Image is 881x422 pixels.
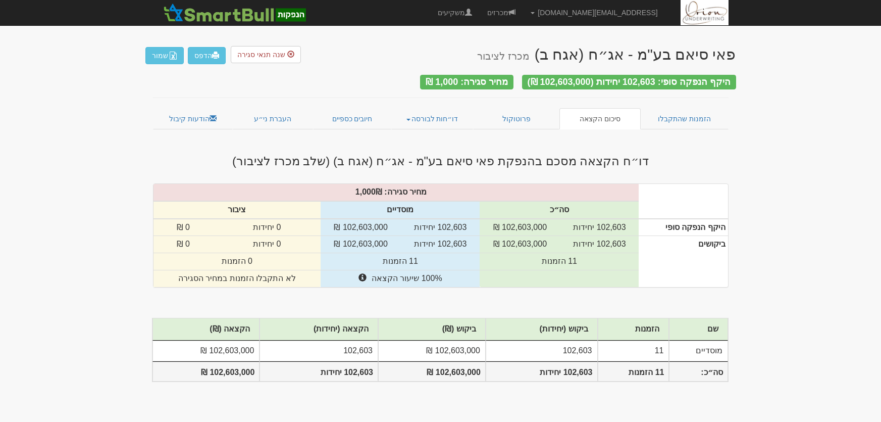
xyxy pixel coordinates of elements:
td: 102,603 יחידות [401,219,480,236]
th: סה״כ: [669,361,728,382]
td: 102,603 יחידות [560,219,639,236]
button: שנה תנאי סגירה [231,46,301,63]
td: 102,603 [260,341,378,361]
th: ביקוש (₪) [378,318,486,341]
td: 0 ₪ [153,236,214,253]
th: ציבור [153,201,321,219]
a: סיכום הקצאה [559,108,641,129]
th: 102,603 יחידות [486,361,598,382]
a: דו״חות לבורסה [391,108,473,129]
th: ביקושים [639,236,728,287]
img: excel-file-white.png [169,52,177,60]
a: הזמנות שהתקבלו [641,108,729,129]
div: פאי סיאם בע"מ - אג״ח (אגח ב) [477,46,736,63]
a: פרוטוקול [473,108,560,129]
th: הקצאה (₪) [152,318,260,341]
a: הודעות קיבול [153,108,233,129]
td: 0 יחידות [213,219,321,236]
small: מכרז לציבור [477,51,529,62]
td: 102,603,000 ₪ [152,341,260,361]
td: 100% שיעור הקצאה [321,270,480,287]
td: 102,603 יחידות [401,236,480,253]
span: 1,000 [355,187,376,196]
a: העברת ני״ע [233,108,313,129]
img: SmartBull Logo [161,3,309,23]
td: 102,603,000 ₪ [378,341,486,361]
td: 102,603,000 ₪ [321,236,401,253]
th: סה״כ [480,201,639,219]
th: היקף הנפקה סופי [639,219,728,236]
a: חיובים כספיים [313,108,392,129]
td: 11 הזמנות [321,253,480,270]
td: 11 [598,341,669,361]
th: 102,603 יחידות [260,361,378,382]
th: הקצאה (יחידות) [260,318,378,341]
th: 102,603,000 ₪ [152,361,260,382]
div: היקף הנפקה סופי: 102,603 יחידות (102,603,000 ₪) [522,75,736,89]
h3: דו״ח הקצאה מסכם בהנפקת פאי סיאם בע"מ - אג״ח (אגח ב) (שלב מכרז לציבור) [145,155,736,168]
th: 11 הזמנות [598,361,669,382]
td: 102,603,000 ₪ [480,219,560,236]
td: 102,603,000 ₪ [480,236,560,253]
td: לא התקבלו הזמנות במחיר הסגירה [153,270,321,287]
th: ביקוש (יחידות) [486,318,598,341]
th: 102,603,000 ₪ [378,361,486,382]
td: 0 הזמנות [153,253,321,270]
div: ₪ [148,186,644,198]
th: שם [669,318,728,341]
a: הדפס [188,47,226,64]
td: 102,603,000 ₪ [321,219,401,236]
td: 0 ₪ [153,219,214,236]
span: שנה תנאי סגירה [237,51,285,59]
td: 11 הזמנות [480,253,639,270]
button: שמור [145,47,184,64]
strong: מחיר סגירה: [384,187,427,196]
td: 102,603 יחידות [560,236,639,253]
th: מוסדיים [321,201,480,219]
th: הזמנות [598,318,669,341]
td: 0 יחידות [213,236,321,253]
td: מוסדיים [669,341,728,361]
td: 102,603 [486,341,598,361]
div: מחיר סגירה: 1,000 ₪ [420,75,513,89]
